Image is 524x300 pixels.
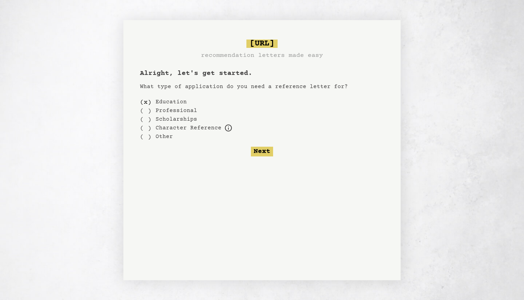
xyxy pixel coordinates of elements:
[140,69,384,78] h1: Alright, let's get started.
[140,132,151,141] div: ( )
[156,98,187,106] label: Education
[140,124,151,132] div: ( )
[140,98,151,106] div: ( x )
[140,83,384,91] p: What type of application do you need a reference letter for?
[251,147,273,156] button: Next
[156,115,197,123] label: Scholarships
[156,132,173,141] label: Other
[156,124,221,132] label: For example, loans, housing applications, parole, professional certification, etc.
[156,106,197,115] label: Professional
[140,106,151,115] div: ( )
[201,51,323,60] h3: recommendation letters made easy
[246,40,278,48] span: [URL]
[140,115,151,124] div: ( )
